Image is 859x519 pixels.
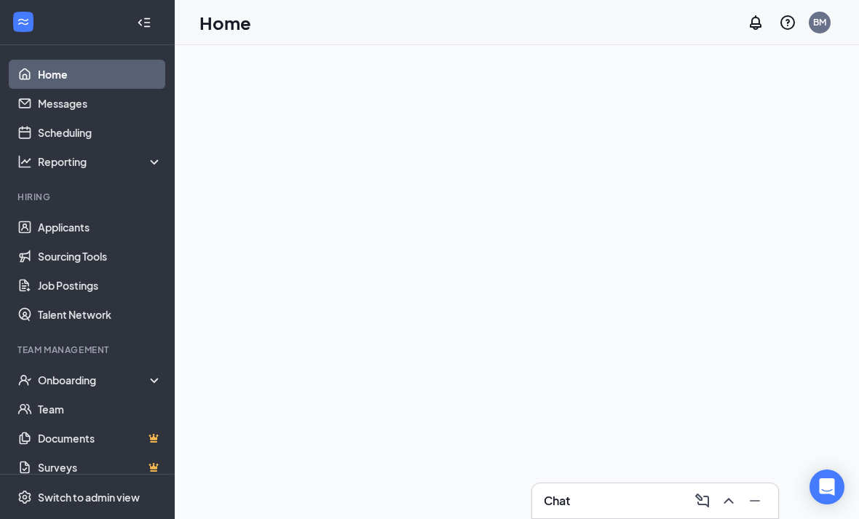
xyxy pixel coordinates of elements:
svg: Minimize [746,492,764,510]
button: ComposeMessage [691,489,714,512]
svg: Collapse [137,15,151,30]
svg: UserCheck [17,373,32,387]
div: Switch to admin view [38,490,140,504]
button: Minimize [743,489,767,512]
div: BM [813,16,826,28]
h1: Home [199,10,251,35]
button: ChevronUp [717,489,740,512]
svg: ChevronUp [720,492,737,510]
div: Open Intercom Messenger [809,470,844,504]
div: Team Management [17,344,159,356]
a: Job Postings [38,271,162,300]
svg: Analysis [17,154,32,169]
a: Sourcing Tools [38,242,162,271]
a: Scheduling [38,118,162,147]
a: Messages [38,89,162,118]
svg: WorkstreamLogo [16,15,31,29]
a: Home [38,60,162,89]
a: DocumentsCrown [38,424,162,453]
h3: Chat [544,493,570,509]
svg: Notifications [747,14,764,31]
div: Onboarding [38,373,150,387]
svg: Settings [17,490,32,504]
a: SurveysCrown [38,453,162,482]
svg: ComposeMessage [694,492,711,510]
a: Team [38,395,162,424]
div: Reporting [38,154,163,169]
a: Applicants [38,213,162,242]
div: Hiring [17,191,159,203]
svg: QuestionInfo [779,14,796,31]
a: Talent Network [38,300,162,329]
